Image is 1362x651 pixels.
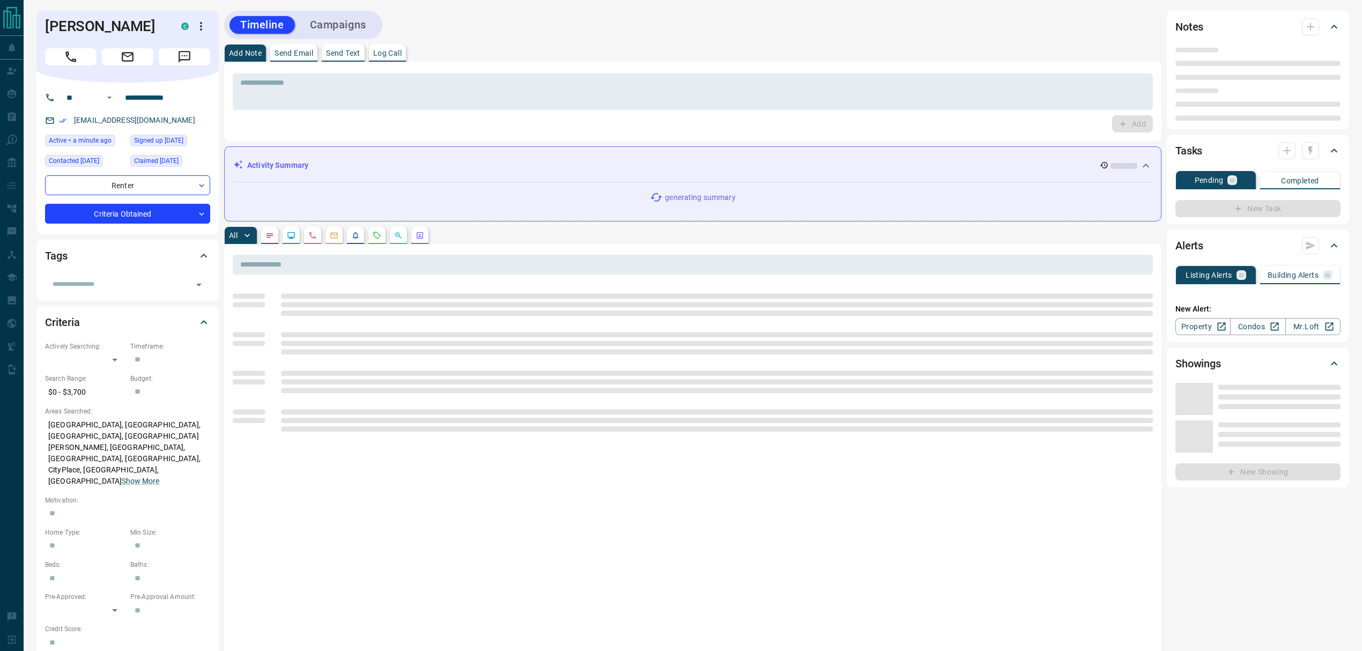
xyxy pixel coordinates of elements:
[181,23,189,30] div: condos.ca
[229,49,262,57] p: Add Note
[102,48,153,65] span: Email
[1175,14,1341,40] div: Notes
[49,135,112,146] span: Active < a minute ago
[287,231,295,240] svg: Lead Browsing Activity
[1186,271,1232,279] p: Listing Alerts
[45,374,125,383] p: Search Range:
[122,476,159,487] button: Show More
[373,49,402,57] p: Log Call
[45,247,67,264] h2: Tags
[1175,355,1221,372] h2: Showings
[416,231,424,240] svg: Agent Actions
[394,231,403,240] svg: Opportunities
[1175,351,1341,376] div: Showings
[1175,318,1231,335] a: Property
[134,156,179,166] span: Claimed [DATE]
[665,192,735,203] p: generating summary
[1230,318,1285,335] a: Condos
[45,383,125,401] p: $0 - $3,700
[45,155,125,170] div: Fri Aug 01 2025
[130,342,210,351] p: Timeframe:
[275,49,313,57] p: Send Email
[229,232,238,239] p: All
[299,16,377,34] button: Campaigns
[103,91,116,104] button: Open
[45,309,210,335] div: Criteria
[233,156,1152,175] div: Activity Summary
[130,155,210,170] div: Sun Apr 06 2025
[1175,233,1341,258] div: Alerts
[45,314,80,331] h2: Criteria
[230,16,295,34] button: Timeline
[45,204,210,224] div: Criteria Obtained
[130,592,210,602] p: Pre-Approval Amount:
[59,117,66,124] svg: Email Verified
[130,135,210,150] div: Wed Apr 21 2021
[308,231,317,240] svg: Calls
[1175,237,1203,254] h2: Alerts
[45,48,97,65] span: Call
[1175,304,1341,315] p: New Alert:
[134,135,183,146] span: Signed up [DATE]
[1268,271,1319,279] p: Building Alerts
[1175,18,1203,35] h2: Notes
[45,624,210,634] p: Credit Score:
[45,528,125,537] p: Home Type:
[130,560,210,569] p: Baths:
[45,135,125,150] div: Tue Aug 12 2025
[45,342,125,351] p: Actively Searching:
[265,231,274,240] svg: Notes
[45,175,210,195] div: Renter
[74,116,195,124] a: [EMAIL_ADDRESS][DOMAIN_NAME]
[191,277,206,292] button: Open
[1195,176,1224,184] p: Pending
[45,406,210,416] p: Areas Searched:
[326,49,360,57] p: Send Text
[45,416,210,490] p: [GEOGRAPHIC_DATA], [GEOGRAPHIC_DATA], [GEOGRAPHIC_DATA], [GEOGRAPHIC_DATA][PERSON_NAME], [GEOGRAP...
[247,160,308,171] p: Activity Summary
[1285,318,1341,335] a: Mr.Loft
[1281,177,1319,184] p: Completed
[45,243,210,269] div: Tags
[130,528,210,537] p: Min Size:
[1175,142,1202,159] h2: Tasks
[45,18,165,35] h1: [PERSON_NAME]
[45,495,210,505] p: Motivation:
[159,48,210,65] span: Message
[49,156,99,166] span: Contacted [DATE]
[1175,138,1341,164] div: Tasks
[330,231,338,240] svg: Emails
[351,231,360,240] svg: Listing Alerts
[373,231,381,240] svg: Requests
[45,560,125,569] p: Beds:
[45,592,125,602] p: Pre-Approved:
[130,374,210,383] p: Budget:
